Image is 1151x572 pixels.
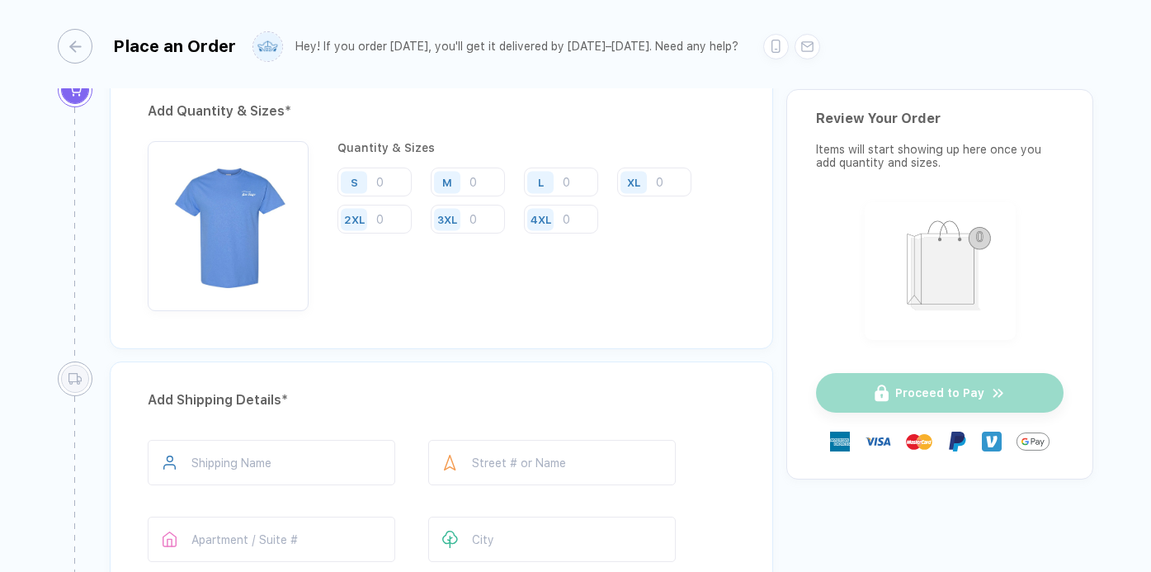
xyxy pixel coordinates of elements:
img: Paypal [947,432,967,451]
div: Add Quantity & Sizes [148,98,735,125]
div: Add Shipping Details [148,387,735,414]
div: Quantity & Sizes [337,141,735,154]
img: user profile [253,32,282,61]
img: 5a10ba0a-98ef-4a66-ab59-2cbf819e4b1b_nt_front_1758005324971.jpg [156,149,300,294]
div: Review Your Order [816,111,1064,126]
div: 3XL [437,213,457,225]
div: M [442,176,452,188]
div: 4XL [531,213,551,225]
div: 2XL [344,213,365,225]
img: Venmo [982,432,1002,451]
div: Place an Order [113,36,236,56]
div: XL [627,176,640,188]
img: master-card [906,428,932,455]
img: visa [865,428,891,455]
div: Hey! If you order [DATE], you'll get it delivered by [DATE]–[DATE]. Need any help? [295,40,738,54]
div: S [351,176,358,188]
div: L [538,176,544,188]
img: express [830,432,850,451]
div: Items will start showing up here once you add quantity and sizes. [816,143,1064,169]
img: shopping_bag.png [872,210,1008,329]
img: GPay [1017,425,1050,458]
